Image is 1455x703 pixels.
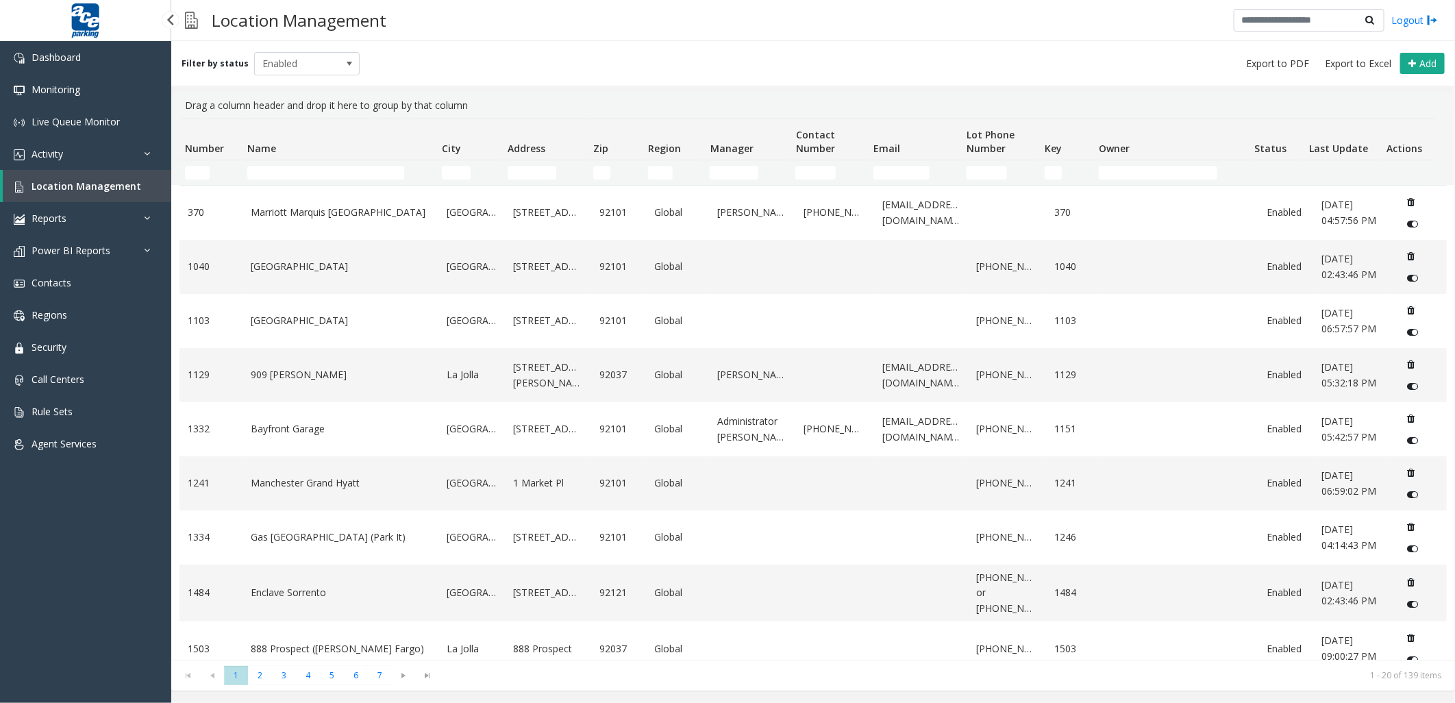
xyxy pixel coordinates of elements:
[1099,166,1217,180] input: Owner Filter
[1093,160,1249,185] td: Owner Filter
[804,421,866,436] a: [PHONE_NUMBER]
[873,142,900,155] span: Email
[32,244,110,257] span: Power BI Reports
[1267,313,1305,328] a: Enabled
[1381,119,1436,160] th: Actions
[502,160,588,185] td: Address Filter
[442,142,461,155] span: City
[1321,468,1384,499] a: [DATE] 06:59:02 PM
[513,421,583,436] a: [STREET_ADDRESS]
[508,142,546,155] span: Address
[188,530,234,545] a: 1334
[205,3,393,37] h3: Location Management
[594,142,609,155] span: Zip
[32,147,63,160] span: Activity
[1400,267,1426,289] button: Disable
[868,160,961,185] td: Email Filter
[1321,360,1384,391] a: [DATE] 05:32:18 PM
[1400,462,1422,484] button: Delete
[655,585,701,600] a: Global
[188,367,234,382] a: 1129
[1400,191,1422,213] button: Delete
[179,92,1447,119] div: Drag a column header and drop it here to group by that column
[447,367,497,382] a: La Jolla
[599,530,638,545] a: 92101
[1400,213,1426,235] button: Disable
[976,476,1039,491] a: [PHONE_NUMBER]
[224,666,248,684] span: Page 1
[1309,142,1368,155] span: Last Update
[1267,476,1305,491] a: Enabled
[14,278,25,289] img: 'icon'
[882,197,960,228] a: [EMAIL_ADDRESS][DOMAIN_NAME]
[599,259,638,274] a: 92101
[1427,13,1438,27] img: logout
[344,666,368,684] span: Page 6
[976,259,1039,274] a: [PHONE_NUMBER]
[513,313,583,328] a: [STREET_ADDRESS]
[188,476,234,491] a: 1241
[1055,641,1093,656] a: 1503
[1400,53,1445,75] button: Add
[976,421,1039,436] a: [PHONE_NUMBER]
[14,246,25,257] img: 'icon'
[1321,523,1376,551] span: [DATE] 04:14:43 PM
[188,259,234,274] a: 1040
[32,276,71,289] span: Contacts
[1391,13,1438,27] a: Logout
[710,142,754,155] span: Manager
[1267,530,1305,545] a: Enabled
[648,142,681,155] span: Region
[447,641,497,656] a: La Jolla
[513,641,583,656] a: 888 Prospect
[655,205,701,220] a: Global
[1304,160,1382,185] td: Last Update Filter
[643,160,705,185] td: Region Filter
[1400,571,1422,593] button: Delete
[392,666,416,685] span: Go to the next page
[14,85,25,96] img: 'icon'
[3,170,171,202] a: Location Management
[1321,197,1384,228] a: [DATE] 04:57:56 PM
[1055,585,1093,600] a: 1484
[14,439,25,450] img: 'icon'
[1319,54,1397,73] button: Export to Excel
[513,476,583,491] a: 1 Market Pl
[395,670,413,681] span: Go to the next page
[790,160,868,185] td: Contact Number Filter
[1400,408,1422,430] button: Delete
[1241,54,1315,73] button: Export to PDF
[1400,321,1426,343] button: Disable
[710,166,758,180] input: Manager Filter
[1400,245,1422,267] button: Delete
[447,585,497,600] a: [GEOGRAPHIC_DATA]
[272,666,296,684] span: Page 3
[14,117,25,128] img: 'icon'
[593,166,610,180] input: Zip Filter
[655,476,701,491] a: Global
[185,166,210,180] input: Number Filter
[447,313,497,328] a: [GEOGRAPHIC_DATA]
[1321,252,1376,280] span: [DATE] 02:43:46 PM
[1321,522,1384,553] a: [DATE] 04:14:43 PM
[188,421,234,436] a: 1332
[1055,421,1093,436] a: 1151
[185,3,198,37] img: pageIcon
[599,641,638,656] a: 92037
[599,421,638,436] a: 92101
[188,585,234,600] a: 1484
[1400,516,1422,538] button: Delete
[513,360,583,391] a: [STREET_ADDRESS][PERSON_NAME]
[1249,119,1303,160] th: Status
[1400,354,1422,375] button: Delete
[1400,299,1422,321] button: Delete
[1400,627,1422,649] button: Delete
[976,570,1039,616] a: [PHONE_NUMBER] or [PHONE_NUMBER]
[14,375,25,386] img: 'icon'
[251,530,430,545] a: Gas [GEOGRAPHIC_DATA] (Park It)
[448,669,1441,681] kendo-pager-info: 1 - 20 of 139 items
[1055,530,1093,545] a: 1246
[251,367,430,382] a: 909 [PERSON_NAME]
[599,205,638,220] a: 92101
[1321,360,1376,388] span: [DATE] 05:32:18 PM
